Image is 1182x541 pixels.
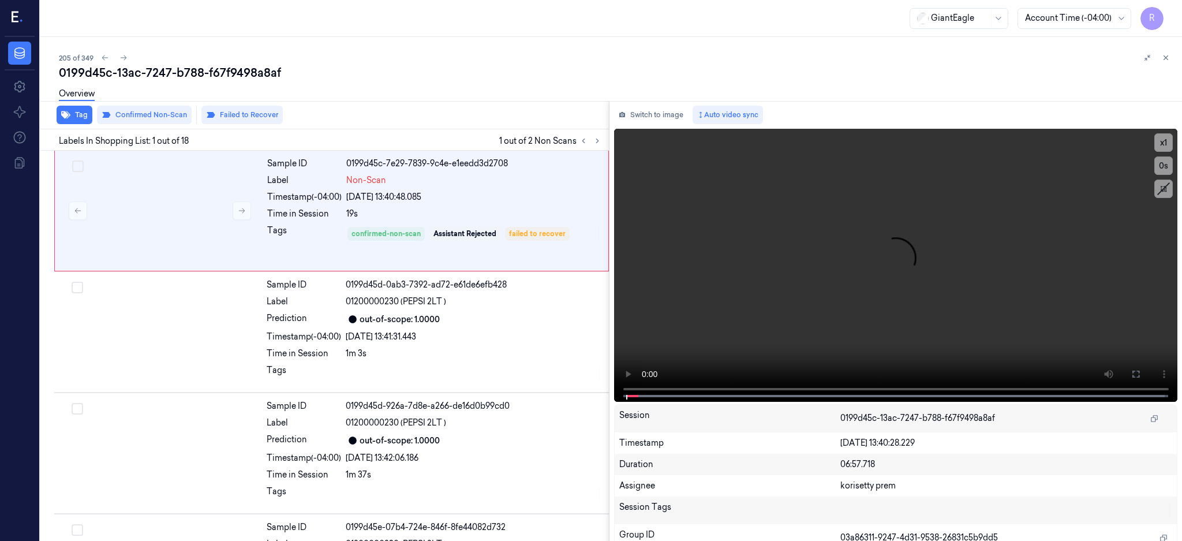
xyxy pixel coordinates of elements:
[346,296,446,308] span: 01200000230 (PEPSI 2LT )
[346,158,601,170] div: 0199d45c-7e29-7839-9c4e-e1eedd3d2708
[346,469,602,481] div: 1m 37s
[267,486,341,504] div: Tags
[267,417,341,429] div: Label
[346,279,602,291] div: 0199d45d-0ab3-7392-ad72-e61de6efb428
[433,229,496,239] div: Assistant Rejected
[619,409,840,428] div: Session
[840,480,1172,492] div: korisetty prem
[267,279,341,291] div: Sample ID
[840,437,1172,449] div: [DATE] 13:40:28.229
[72,524,83,536] button: Select row
[346,348,602,360] div: 1m 3s
[346,452,602,464] div: [DATE] 13:42:06.186
[360,314,440,326] div: out-of-scope: 1.0000
[840,458,1172,471] div: 06:57.718
[267,296,341,308] div: Label
[267,521,341,533] div: Sample ID
[267,331,341,343] div: Timestamp (-04:00)
[267,400,341,412] div: Sample ID
[346,208,601,220] div: 19s
[267,348,341,360] div: Time in Session
[59,65,1173,81] div: 0199d45c-13ac-7247-b788-f67f9498a8af
[351,229,421,239] div: confirmed-non-scan
[840,412,995,424] span: 0199d45c-13ac-7247-b788-f67f9498a8af
[346,331,602,343] div: [DATE] 13:41:31.443
[267,174,342,186] div: Label
[267,364,341,383] div: Tags
[1140,7,1164,30] button: R
[499,134,604,148] span: 1 out of 2 Non Scans
[267,434,341,447] div: Prediction
[360,435,440,447] div: out-of-scope: 1.0000
[619,480,840,492] div: Assignee
[267,191,342,203] div: Timestamp (-04:00)
[97,106,192,124] button: Confirmed Non-Scan
[346,174,386,186] span: Non-Scan
[1154,156,1173,175] button: 0s
[267,225,342,243] div: Tags
[619,437,840,449] div: Timestamp
[619,501,840,520] div: Session Tags
[267,469,341,481] div: Time in Session
[267,208,342,220] div: Time in Session
[346,521,602,533] div: 0199d45e-07b4-724e-846f-8fe44082d732
[267,158,342,170] div: Sample ID
[346,400,602,412] div: 0199d45d-926a-7d8e-a266-de16d0b99cd0
[1154,133,1173,152] button: x1
[509,229,566,239] div: failed to recover
[346,191,601,203] div: [DATE] 13:40:48.085
[346,417,446,429] span: 01200000230 (PEPSI 2LT )
[59,53,93,63] span: 205 of 349
[72,161,84,172] button: Select row
[72,282,83,293] button: Select row
[72,403,83,415] button: Select row
[59,135,189,147] span: Labels In Shopping List: 1 out of 18
[201,106,283,124] button: Failed to Recover
[59,88,95,101] a: Overview
[57,106,92,124] button: Tag
[614,106,688,124] button: Switch to image
[267,452,341,464] div: Timestamp (-04:00)
[619,458,840,471] div: Duration
[693,106,763,124] button: Auto video sync
[267,312,341,326] div: Prediction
